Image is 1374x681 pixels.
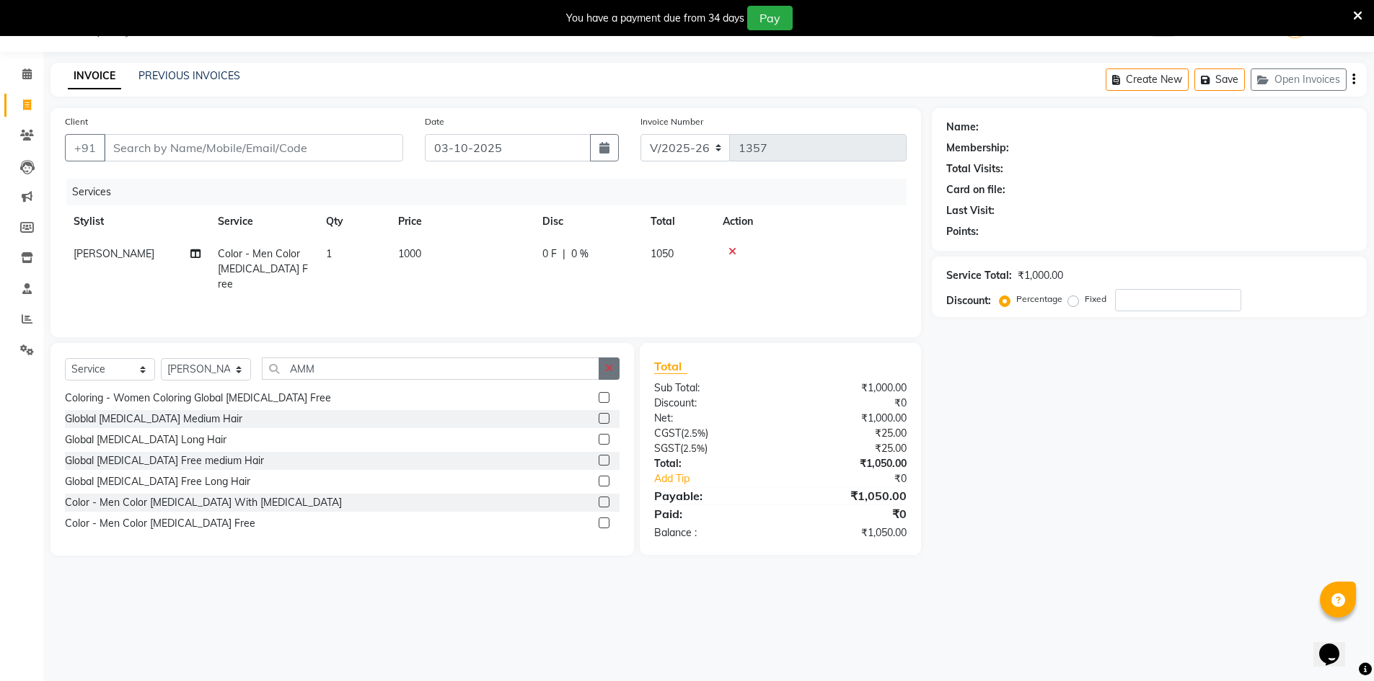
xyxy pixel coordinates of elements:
th: Service [209,205,317,238]
span: 2.5% [683,442,705,454]
span: CGST [654,427,681,440]
button: Save [1194,68,1245,91]
div: Balance : [643,525,780,540]
div: ₹1,000.00 [780,411,917,426]
div: ₹0 [780,505,917,522]
div: Total Visits: [946,161,1003,177]
a: INVOICE [68,63,121,89]
div: Net: [643,411,780,426]
span: 2.5% [684,427,705,439]
div: Coloring - Women Coloring Global [MEDICAL_DATA] Free [65,391,331,406]
div: Sub Total: [643,380,780,396]
input: Search or Scan [262,357,599,380]
div: Service Total: [946,268,1012,283]
span: | [563,246,565,262]
div: Last Visit: [946,203,995,218]
th: Stylist [65,205,209,238]
label: Date [425,115,444,128]
div: Points: [946,224,979,239]
div: Discount: [946,293,991,308]
div: Card on file: [946,182,1005,197]
button: Create New [1106,68,1189,91]
span: Total [654,359,687,374]
div: Global [MEDICAL_DATA] Free Long Hair [65,474,250,489]
span: 1 [326,247,332,260]
div: ₹25.00 [780,441,917,456]
div: ₹1,050.00 [780,456,917,471]
div: Discount: [643,396,780,411]
div: Paid: [643,505,780,522]
label: Fixed [1085,293,1106,306]
button: Pay [747,6,793,30]
th: Action [714,205,907,238]
span: 1050 [651,247,674,260]
div: ₹1,050.00 [780,487,917,504]
span: SGST [654,442,680,455]
label: Invoice Number [640,115,703,128]
div: ₹25.00 [780,426,917,441]
th: Disc [534,205,642,238]
a: Add Tip [643,471,803,486]
div: ( ) [643,426,780,441]
span: 1000 [398,247,421,260]
th: Price [389,205,534,238]
label: Client [65,115,88,128]
input: Search by Name/Mobile/Email/Code [104,134,403,161]
div: Total: [643,456,780,471]
div: ₹1,050.00 [780,525,917,540]
th: Qty [317,205,389,238]
div: Globlal [MEDICAL_DATA] Medium Hair [65,411,242,427]
a: PREVIOUS INVOICES [138,69,240,82]
div: Color - Men Color [MEDICAL_DATA] With [MEDICAL_DATA] [65,495,342,510]
span: [PERSON_NAME] [74,247,154,260]
div: ₹0 [780,396,917,411]
th: Total [642,205,714,238]
span: 0 % [571,246,589,262]
div: You have a payment due from 34 days [566,11,744,26]
div: Name: [946,120,979,135]
span: 0 F [542,246,557,262]
div: Color - Men Color [MEDICAL_DATA] Free [65,516,255,531]
div: Payable: [643,487,780,504]
button: Open Invoices [1251,68,1347,91]
button: +91 [65,134,105,161]
div: Global [MEDICAL_DATA] Free medium Hair [65,453,264,468]
div: Services [66,179,917,205]
span: Color - Men Color [MEDICAL_DATA] Free [218,247,308,290]
iframe: chat widget [1313,623,1360,667]
label: Percentage [1016,293,1062,306]
div: ( ) [643,441,780,456]
div: ₹1,000.00 [1018,268,1063,283]
div: ₹0 [803,471,917,486]
div: ₹1,000.00 [780,380,917,396]
div: Membership: [946,141,1009,156]
div: Global [MEDICAL_DATA] Long Hair [65,432,226,448]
